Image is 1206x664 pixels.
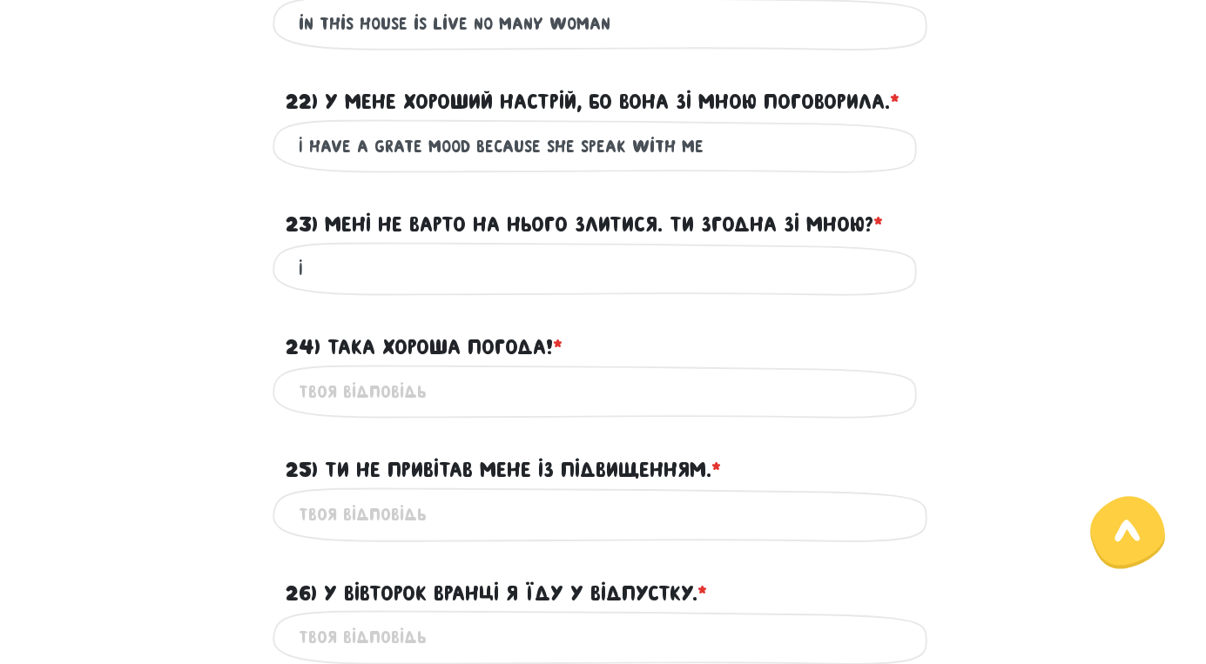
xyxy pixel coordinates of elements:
input: Твоя відповідь [299,495,908,534]
label: 26) У вівторок вранці я їду у відпустку. [286,577,707,610]
label: 22) У мене хороший настрій, бо вона зі мною поговорила. [286,85,899,118]
input: Твоя відповідь [299,3,908,43]
label: 25) Ти не привітав мене із підвищенням. [286,453,721,486]
input: Твоя відповідь [299,127,908,166]
label: 23) Мені не варто на нього злитися. Ти згодна зі мною? [286,208,883,241]
input: Твоя відповідь [299,618,908,657]
input: Твоя відповідь [299,372,908,412]
input: Твоя відповідь [299,250,908,289]
label: 24) Така хороша погода! [286,331,563,364]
